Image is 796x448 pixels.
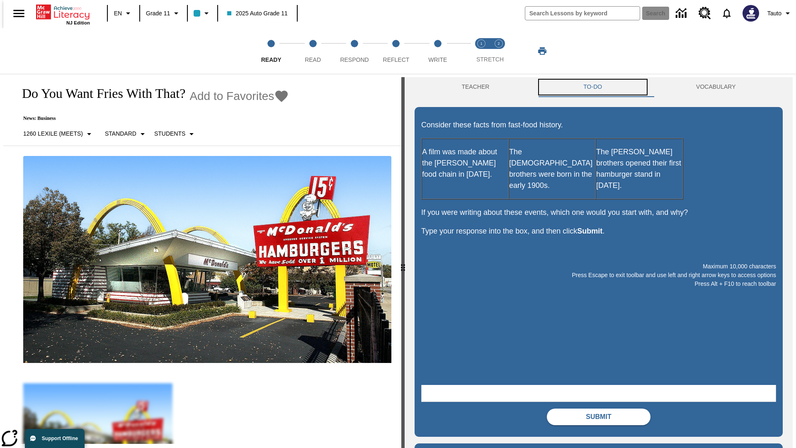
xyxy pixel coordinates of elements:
[3,77,401,444] div: reading
[596,146,682,191] p: The [PERSON_NAME] brothers opened their first hamburger stand in [DATE].
[743,5,759,22] img: Avatar
[649,77,783,97] button: VOCABULARY
[154,129,185,138] p: Students
[547,409,650,425] button: Submit
[525,7,640,20] input: search field
[415,77,783,97] div: Instructional Panel Tabs
[227,9,287,18] span: 2025 Auto Grade 11
[23,156,391,363] img: One of the first McDonald's stores, with the iconic red sign and golden arches.
[305,56,321,63] span: Read
[23,129,83,138] p: 1260 Lexile (Meets)
[105,129,136,138] p: Standard
[536,77,649,97] button: TO-DO
[36,3,90,25] div: Home
[42,436,78,441] span: Support Offline
[190,6,215,21] button: Class color is light blue. Change class color
[421,262,776,271] p: Maximum 10,000 characters
[372,28,420,74] button: Reflect step 4 of 5
[480,41,482,46] text: 1
[7,1,31,26] button: Open side menu
[114,9,122,18] span: EN
[421,271,776,280] p: Press Escape to exit toolbar and use left and right arrow keys to access options
[469,28,493,74] button: Stretch Read step 1 of 2
[151,127,200,141] button: Select Student
[767,9,781,18] span: Tauto
[671,2,694,25] a: Data Center
[401,77,405,448] div: Press Enter or Spacebar and then press right and left arrow keys to move the slider
[476,56,504,63] span: STRETCH
[146,9,170,18] span: Grade 11
[3,7,121,14] body: Maximum 10,000 characters Press Escape to exit toolbar and use left and right arrow keys to acces...
[487,28,511,74] button: Stretch Respond step 2 of 2
[143,6,184,21] button: Grade: Grade 11, Select a grade
[738,2,764,24] button: Select a new avatar
[261,56,282,63] span: Ready
[66,20,90,25] span: NJ Edition
[509,146,595,191] p: The [DEMOGRAPHIC_DATA] brothers were born in the early 1900s.
[764,6,796,21] button: Profile/Settings
[102,127,151,141] button: Scaffolds, Standard
[421,119,776,131] p: Consider these facts from fast-food history.
[25,429,85,448] button: Support Offline
[421,207,776,218] p: If you were writing about these events, which one would you start with, and why?
[529,44,556,58] button: Print
[289,28,337,74] button: Read step 2 of 5
[428,56,447,63] span: Write
[422,146,508,180] p: A film was made about the [PERSON_NAME] food chain in [DATE].
[415,77,536,97] button: Teacher
[189,89,289,103] button: Add to Favorites - Do You Want Fries With That?
[421,226,776,237] p: Type your response into the box, and then click .
[498,41,500,46] text: 2
[189,90,274,103] span: Add to Favorites
[110,6,137,21] button: Language: EN, Select a language
[330,28,379,74] button: Respond step 3 of 5
[405,77,793,448] div: activity
[577,227,602,235] strong: Submit
[716,2,738,24] a: Notifications
[247,28,295,74] button: Ready step 1 of 5
[414,28,462,74] button: Write step 5 of 5
[340,56,369,63] span: Respond
[13,86,185,101] h1: Do You Want Fries With That?
[421,280,776,288] p: Press Alt + F10 to reach toolbar
[694,2,716,24] a: Resource Center, Will open in new tab
[383,56,410,63] span: Reflect
[13,115,289,122] p: News: Business
[20,127,97,141] button: Select Lexile, 1260 Lexile (Meets)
